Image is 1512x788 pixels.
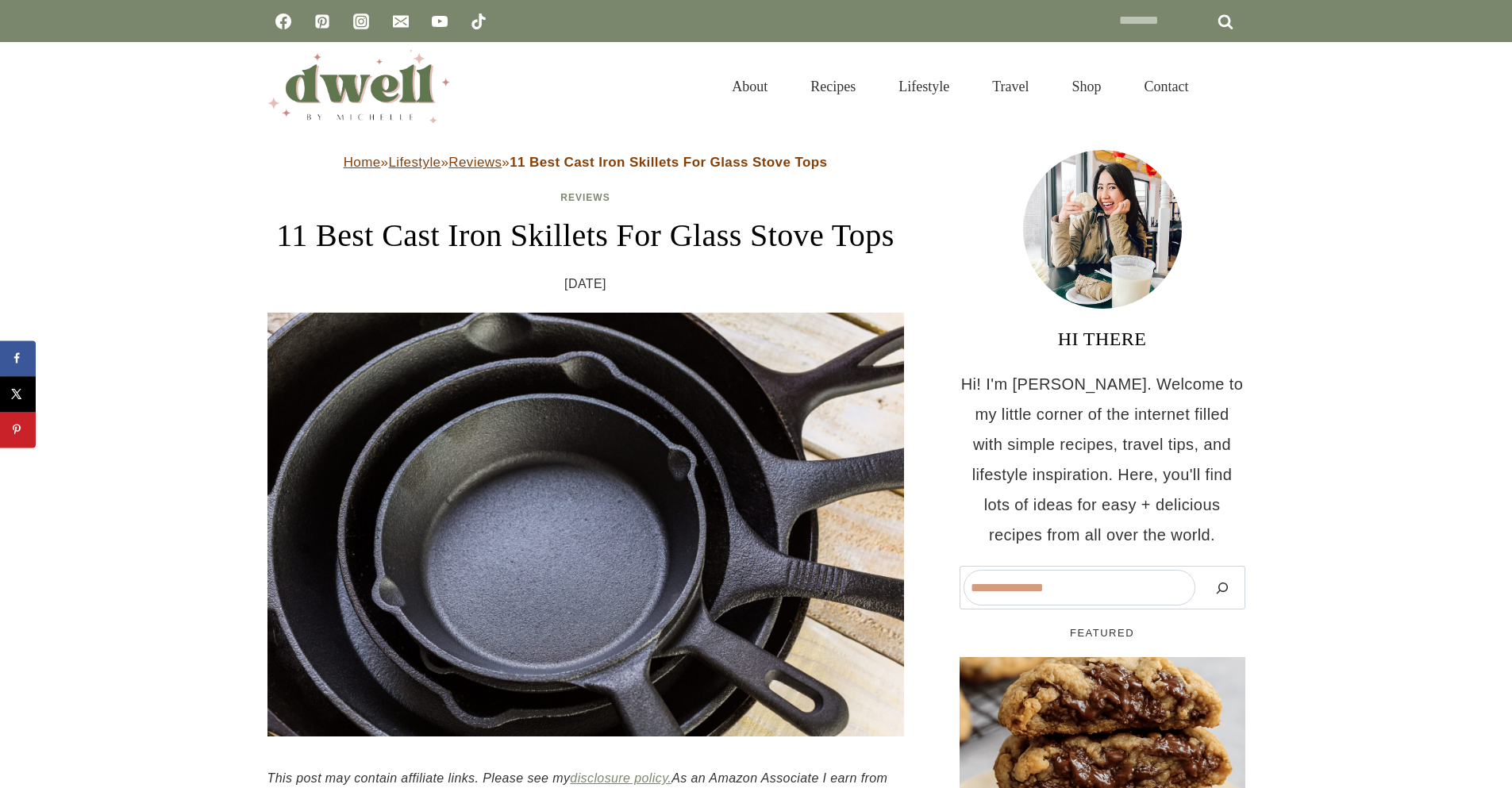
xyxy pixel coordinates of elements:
[267,313,904,737] img: Cast iron skillet on rustic wood table.
[560,192,610,203] a: Reviews
[789,59,877,114] a: Recipes
[971,59,1050,114] a: Travel
[1203,570,1241,605] button: Search
[960,369,1245,550] p: Hi! I'm [PERSON_NAME]. Welcome to my little corner of the internet filled with simple recipes, tr...
[344,155,381,170] a: Home
[267,6,299,37] a: Facebook
[1050,59,1122,114] a: Shop
[424,6,456,37] a: YouTube
[960,625,1245,641] h5: FEATURED
[1218,73,1245,100] button: View Search Form
[710,59,1210,114] nav: Primary Navigation
[344,155,828,170] span: » » »
[877,59,971,114] a: Lifestyle
[463,6,494,37] a: TikTok
[564,272,606,296] time: [DATE]
[710,59,789,114] a: About
[267,50,450,123] img: DWELL by michelle
[345,6,377,37] a: Instagram
[960,325,1245,353] h3: HI THERE
[388,155,441,170] a: Lifestyle
[385,6,417,37] a: Email
[306,6,338,37] a: Pinterest
[570,771,671,785] a: disclosure policy.
[510,155,827,170] strong: 11 Best Cast Iron Skillets For Glass Stove Tops
[1123,59,1210,114] a: Contact
[448,155,502,170] a: Reviews
[267,212,904,259] h1: 11 Best Cast Iron Skillets For Glass Stove Tops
